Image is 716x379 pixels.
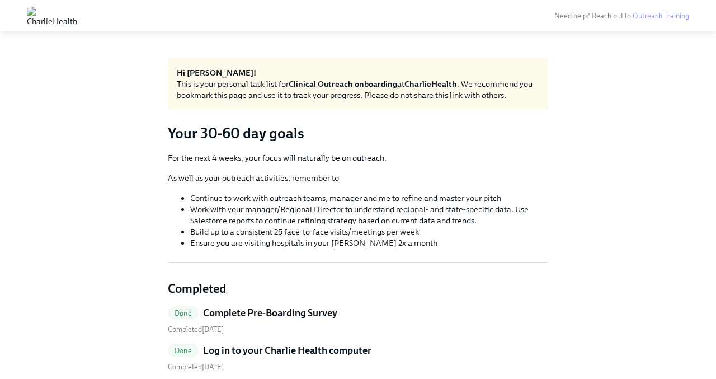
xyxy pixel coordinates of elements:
li: Work with your manager/Regional Director to understand regional- and state-specific data. Use Sal... [190,204,548,226]
h5: Complete Pre-Boarding Survey [203,306,337,320]
a: DoneComplete Pre-Boarding Survey Completed[DATE] [168,306,548,335]
strong: Clinical Outreach onboarding [289,79,397,89]
li: Ensure you are visiting hospitals in your [PERSON_NAME] 2x a month [190,237,548,249]
h3: Your 30-60 day goals [168,123,548,143]
h5: Log in to your Charlie Health computer [203,344,371,357]
strong: CharlieHealth [404,79,457,89]
div: This is your personal task list for at . We recommend you bookmark this page and use it to track ... [177,78,539,101]
img: CharlieHealth [27,7,77,25]
h4: Completed [168,280,548,297]
a: DoneLog in to your Charlie Health computer Completed[DATE] [168,344,548,372]
span: Sunday, July 6th 2025, 6:56 pm [168,363,224,371]
li: Build up to a consistent 25 face-to-face visits/meetings per week [190,226,548,237]
span: Need help? Reach out to [554,12,689,20]
span: Done [168,309,199,317]
p: As well as your outreach activities, remember to [168,172,548,184]
a: Outreach Training [633,12,689,20]
span: Sunday, July 6th 2025, 9:59 am [168,325,224,334]
li: Continue to work with outreach teams, manager and me to refine and master your pitch [190,193,548,204]
span: Done [168,347,199,355]
p: For the next 4 weeks, your focus will naturally be on outreach. [168,152,548,163]
strong: Hi [PERSON_NAME]! [177,68,256,78]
